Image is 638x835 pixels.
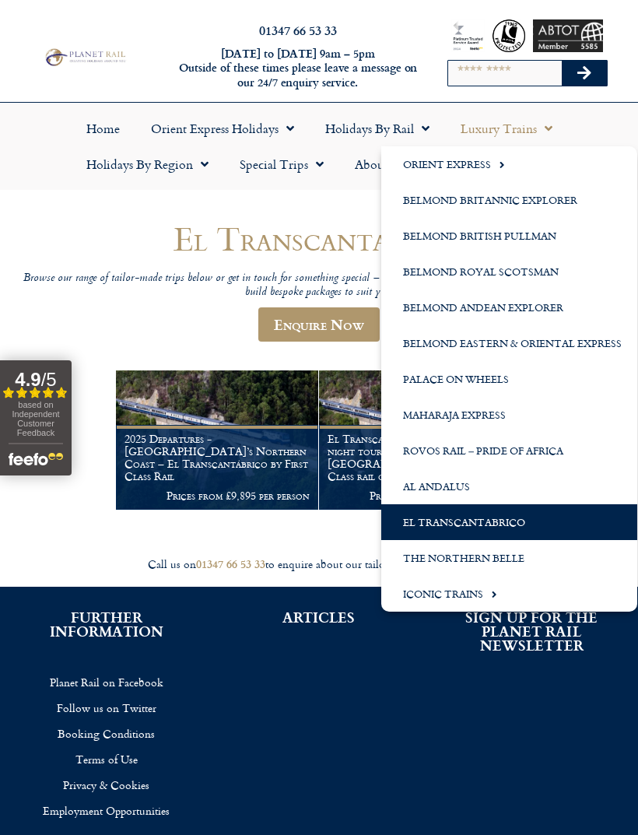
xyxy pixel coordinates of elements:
[116,370,319,510] a: 2025 Departures -[GEOGRAPHIC_DATA]’s Northern Coast – El Transcantábrico by First Class Rail Pric...
[23,772,189,798] a: Privacy & Cookies
[224,146,339,182] a: Special Trips
[124,433,310,482] h1: 2025 Departures -[GEOGRAPHIC_DATA]’s Northern Coast – El Transcantábrico by First Class Rail
[71,111,135,146] a: Home
[381,146,637,612] ul: Luxury Trains
[174,47,422,90] h6: [DATE] to [DATE] 9am – 5pm Outside of these times please leave a message on our 24/7 enquiry serv...
[135,111,310,146] a: Orient Express Holidays
[23,695,189,721] a: Follow us on Twitter
[381,540,637,576] a: The Northern Belle
[23,669,189,695] a: Planet Rail on Facebook
[196,556,265,572] a: 01347 66 53 33
[319,370,521,509] img: El Transcantábrico train
[381,468,637,504] a: Al Andalus
[445,111,568,146] a: Luxury Trains
[381,397,637,433] a: Maharaja Express
[381,254,637,289] a: Belmond Royal Scotsman
[381,433,637,468] a: Rovos Rail – Pride of Africa
[23,721,189,746] a: Booking Conditions
[14,272,624,300] p: Browse our range of tailor-made trips below or get in touch for something special – remember all ...
[14,220,624,257] h1: El Transcantabrico
[23,610,189,638] h2: FURTHER INFORMATION
[339,146,436,182] a: About Us
[124,489,310,502] p: Prices from £9,895 per person
[381,218,637,254] a: Belmond British Pullman
[381,504,637,540] a: El Transcantabrico
[8,557,630,572] div: Call us on to enquire about our tailor made holidays by rail
[381,182,637,218] a: Belmond Britannic Explorer
[71,146,224,182] a: Holidays by Region
[8,111,630,182] nav: Menu
[23,798,189,823] a: Employment Opportunities
[381,289,637,325] a: Belmond Andean Explorer
[381,361,637,397] a: Palace on Wheels
[23,669,189,823] nav: Menu
[381,146,637,182] a: Orient Express
[236,610,401,624] h2: ARTICLES
[42,47,128,68] img: Planet Rail Train Holidays Logo
[381,325,637,361] a: Belmond Eastern & Oriental Express
[258,307,380,342] a: Enquire Now
[310,111,445,146] a: Holidays by Rail
[328,433,513,482] h1: El Transcantábrico Gran Lujo – 9 night tour from [GEOGRAPHIC_DATA] by First Class rail on daytime...
[449,610,615,652] h2: SIGN UP FOR THE PLANET RAIL NEWSLETTER
[23,746,189,772] a: Terms of Use
[328,489,513,502] p: Prices from £7,995 per person
[259,21,337,39] a: 01347 66 53 33
[319,370,522,510] a: El Transcantábrico Gran Lujo – 9 night tour from [GEOGRAPHIC_DATA] by First Class rail on daytime...
[562,61,607,86] button: Search
[381,576,637,612] a: Iconic Trains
